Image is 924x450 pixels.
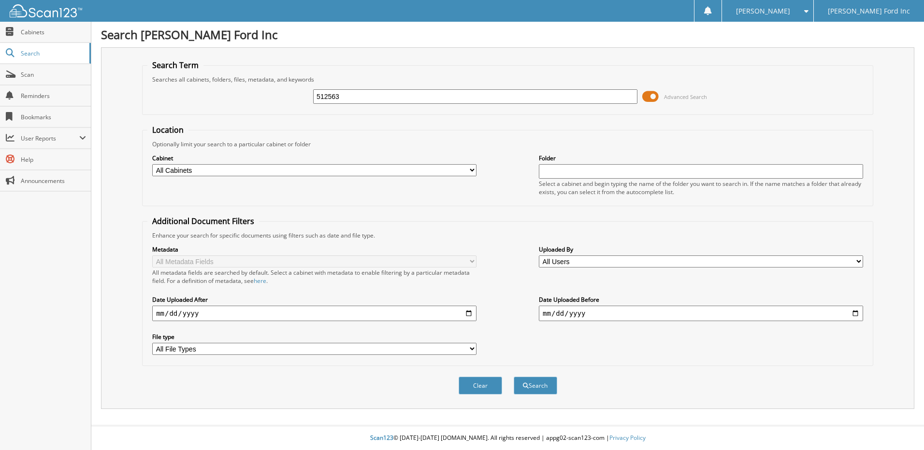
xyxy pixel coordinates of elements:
iframe: Chat Widget [876,404,924,450]
div: Optionally limit your search to a particular cabinet or folder [147,140,868,148]
div: © [DATE]-[DATE] [DOMAIN_NAME]. All rights reserved | appg02-scan123-com | [91,426,924,450]
span: Announcements [21,177,86,185]
span: Bookmarks [21,113,86,121]
span: Help [21,155,86,164]
a: Privacy Policy [609,434,646,442]
legend: Location [147,125,188,135]
label: Folder [539,154,863,162]
label: File type [152,333,476,341]
div: Select a cabinet and begin typing the name of the folder you want to search in. If the name match... [539,180,863,196]
span: Cabinets [21,28,86,36]
label: Date Uploaded Before [539,295,863,304]
legend: Search Term [147,60,203,70]
a: here [254,277,266,285]
span: Scan [21,70,86,79]
img: scan123-logo-white.svg [10,4,82,17]
span: Scan123 [370,434,393,442]
span: [PERSON_NAME] [736,8,790,14]
input: start [152,306,476,321]
button: Clear [459,377,502,394]
div: All metadata fields are searched by default. Select a cabinet with metadata to enable filtering b... [152,268,476,285]
div: Searches all cabinets, folders, files, metadata, and keywords [147,75,868,84]
span: Reminders [21,92,86,100]
label: Metadata [152,245,476,253]
span: Advanced Search [664,93,707,100]
span: [PERSON_NAME] Ford Inc [828,8,910,14]
div: Enhance your search for specific documents using filters such as date and file type. [147,231,868,239]
span: Search [21,49,85,57]
button: Search [514,377,557,394]
input: end [539,306,863,321]
h1: Search [PERSON_NAME] Ford Inc [101,27,914,42]
legend: Additional Document Filters [147,216,259,226]
label: Uploaded By [539,245,863,253]
label: Date Uploaded After [152,295,476,304]
span: User Reports [21,134,79,142]
label: Cabinet [152,154,476,162]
